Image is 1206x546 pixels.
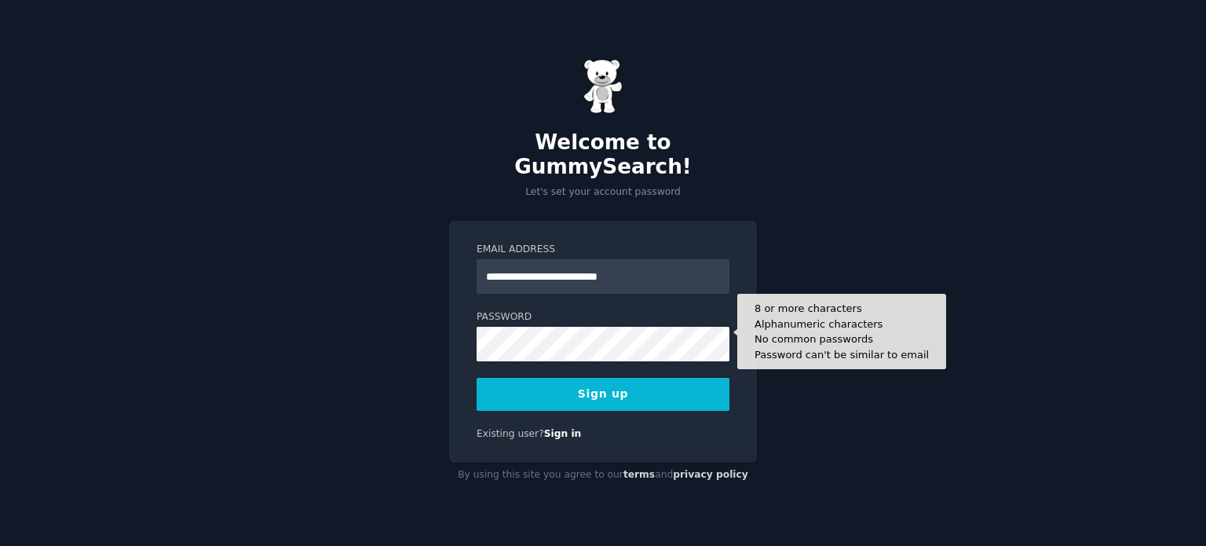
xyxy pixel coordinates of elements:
img: Gummy Bear [583,59,623,114]
button: Sign up [477,378,729,411]
a: Sign in [544,428,582,439]
h2: Welcome to GummySearch! [449,130,757,180]
a: terms [623,469,655,480]
div: By using this site you agree to our and [449,463,757,488]
label: Password [477,310,729,324]
span: Existing user? [477,428,544,439]
a: privacy policy [673,469,748,480]
p: Let's set your account password [449,185,757,200]
label: Email Address [477,243,729,257]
